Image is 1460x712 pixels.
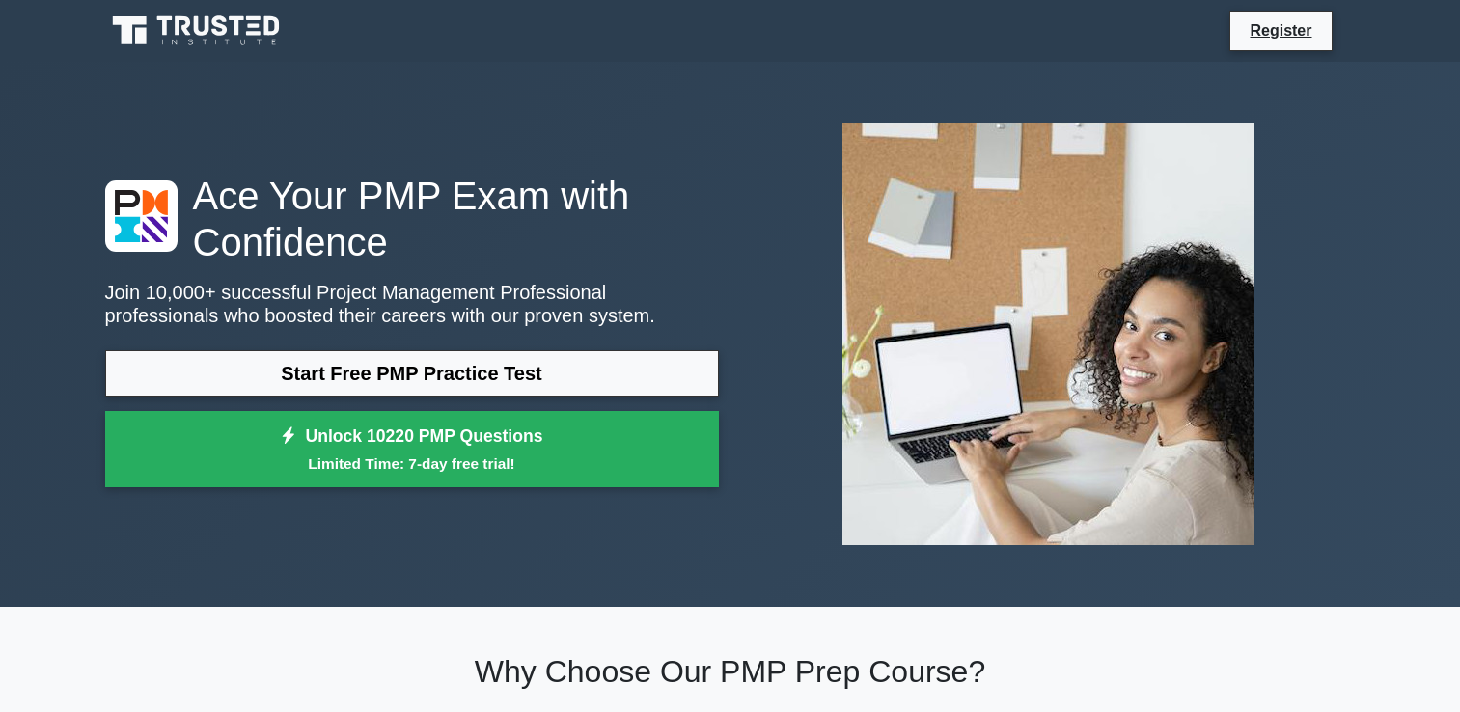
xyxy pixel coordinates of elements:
[105,281,719,327] p: Join 10,000+ successful Project Management Professional professionals who boosted their careers w...
[105,411,719,488] a: Unlock 10220 PMP QuestionsLimited Time: 7-day free trial!
[105,350,719,397] a: Start Free PMP Practice Test
[129,452,695,475] small: Limited Time: 7-day free trial!
[105,653,1356,690] h2: Why Choose Our PMP Prep Course?
[105,173,719,265] h1: Ace Your PMP Exam with Confidence
[1238,18,1323,42] a: Register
